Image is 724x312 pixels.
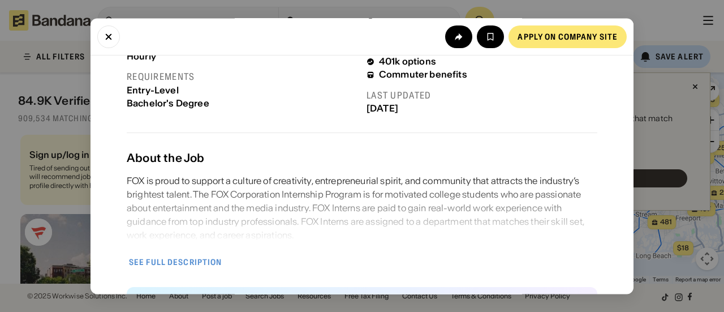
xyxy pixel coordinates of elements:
[379,70,467,80] div: Commuter benefits
[127,174,597,242] div: FOX is proud to support a culture of creativity, entrepreneurial spirit, and community that attra...
[379,57,436,67] div: 401k options
[367,104,597,114] div: [DATE]
[97,25,120,48] button: Close
[127,151,597,165] div: About the Job
[127,98,357,109] div: Bachelor's Degree
[127,85,357,96] div: Entry-Level
[367,89,597,101] div: Last updated
[127,51,357,62] div: Hourly
[129,258,222,266] div: See full description
[518,32,618,40] div: Apply on company site
[127,71,357,83] div: Requirements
